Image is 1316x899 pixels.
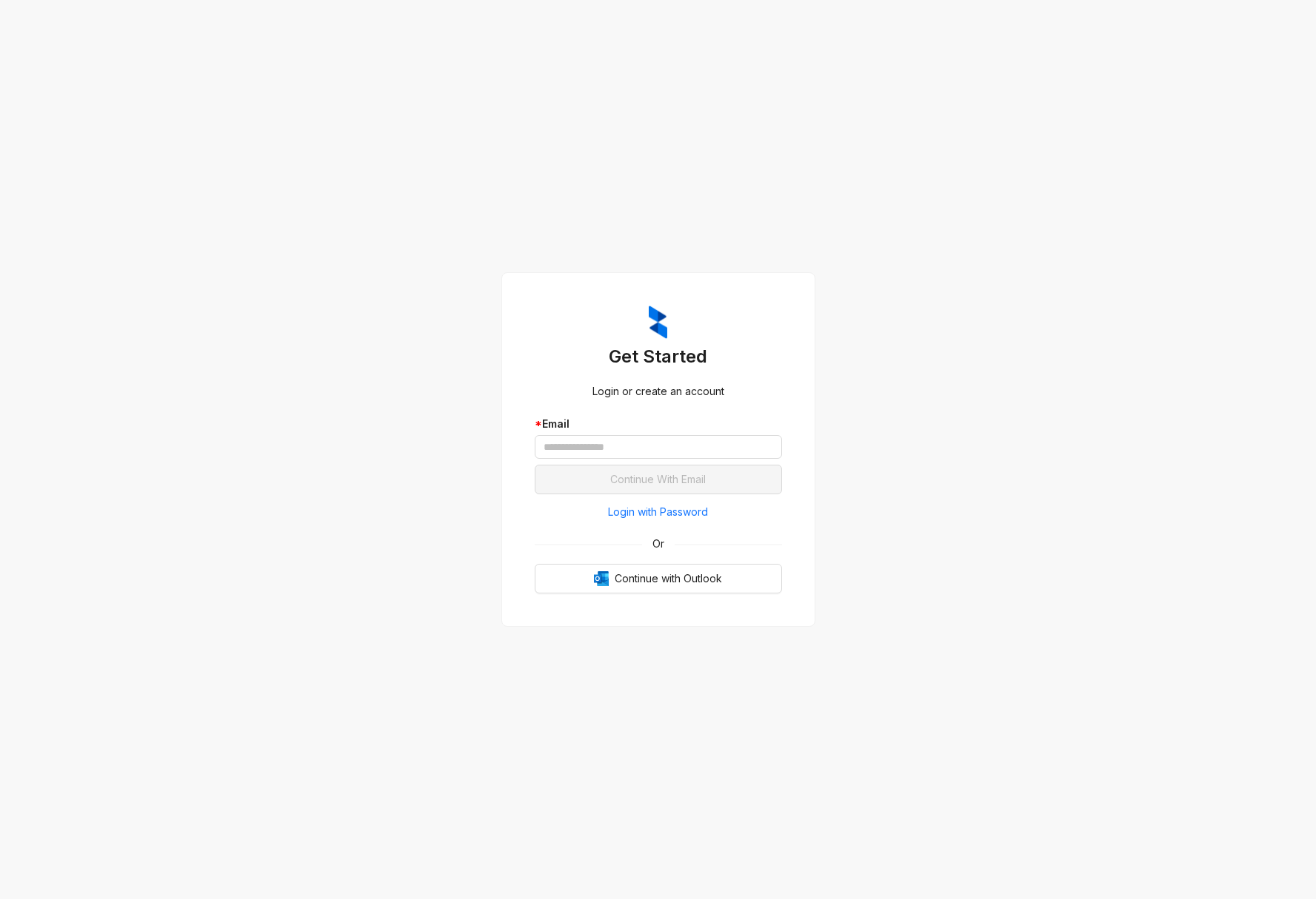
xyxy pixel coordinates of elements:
div: Email [535,416,782,432]
button: Continue With Email [535,465,782,494]
span: Continue with Outlook [615,570,722,587]
span: Or [642,536,675,552]
img: ZumaIcon [649,306,667,340]
img: Outlook [594,571,609,586]
button: OutlookContinue with Outlook [535,564,782,593]
h3: Get Started [535,345,782,368]
div: Login or create an account [535,383,782,400]
button: Login with Password [535,500,782,524]
span: Login with Password [608,504,708,520]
